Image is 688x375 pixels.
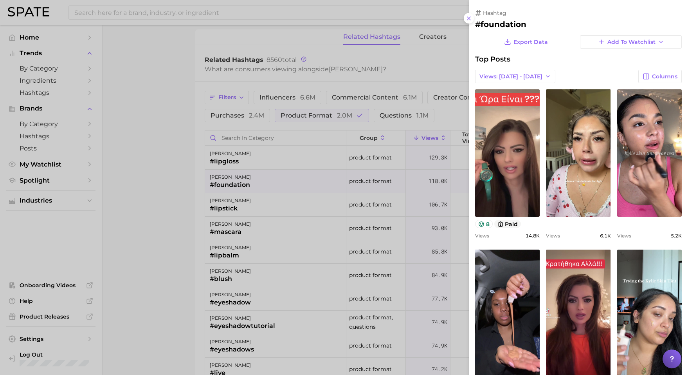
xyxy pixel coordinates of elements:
button: Add to Watchlist [580,35,682,49]
span: Views [617,233,631,239]
span: hashtag [483,9,506,16]
button: Columns [638,70,682,83]
span: Views [475,233,489,239]
button: 8 [475,220,493,228]
span: Top Posts [475,55,510,63]
span: Views [546,233,560,239]
button: Views: [DATE] - [DATE] [475,70,555,83]
span: Export Data [513,39,548,45]
span: Add to Watchlist [607,39,656,45]
span: 5.2k [671,233,682,239]
h2: #foundation [475,20,682,29]
span: 14.8k [526,233,540,239]
button: Export Data [502,35,550,49]
button: paid [494,220,521,228]
span: Columns [652,73,677,80]
span: Views: [DATE] - [DATE] [479,73,542,80]
span: 6.1k [600,233,611,239]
